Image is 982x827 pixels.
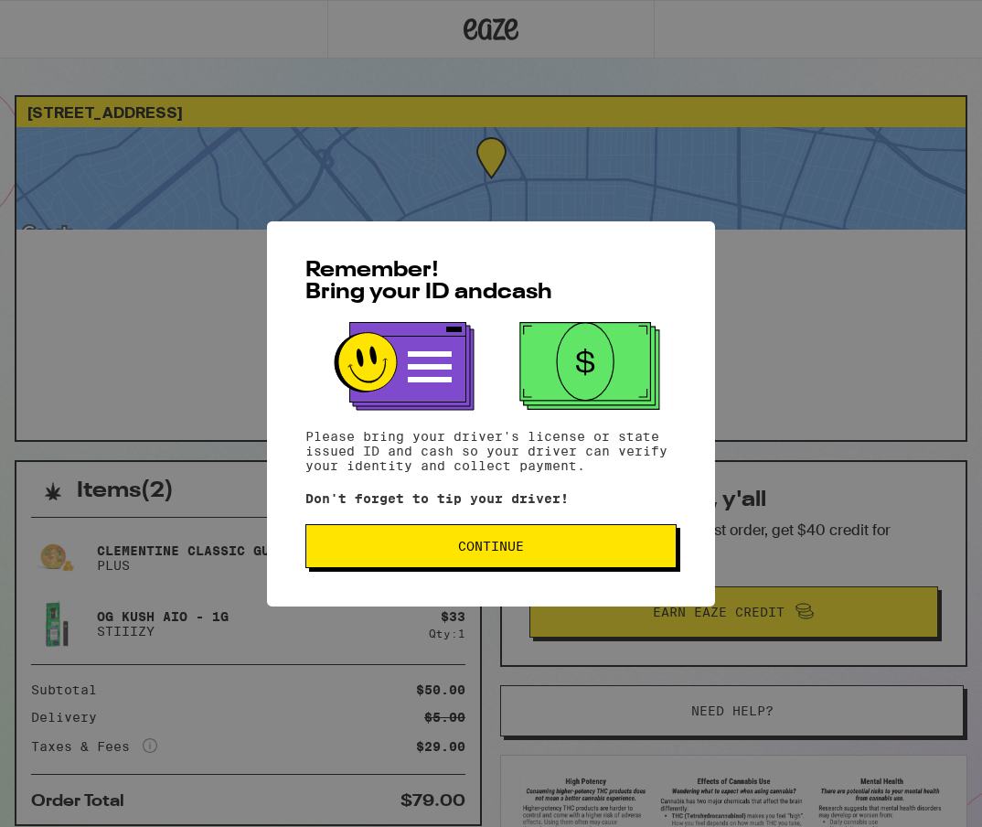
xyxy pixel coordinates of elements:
[305,429,677,473] p: Please bring your driver's license or state issued ID and cash so your driver can verify your ide...
[305,491,677,506] p: Don't forget to tip your driver!
[458,540,524,553] span: Continue
[864,772,964,818] iframe: Opens a widget where you can find more information
[305,260,552,304] span: Remember! Bring your ID and cash
[305,524,677,568] button: Continue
